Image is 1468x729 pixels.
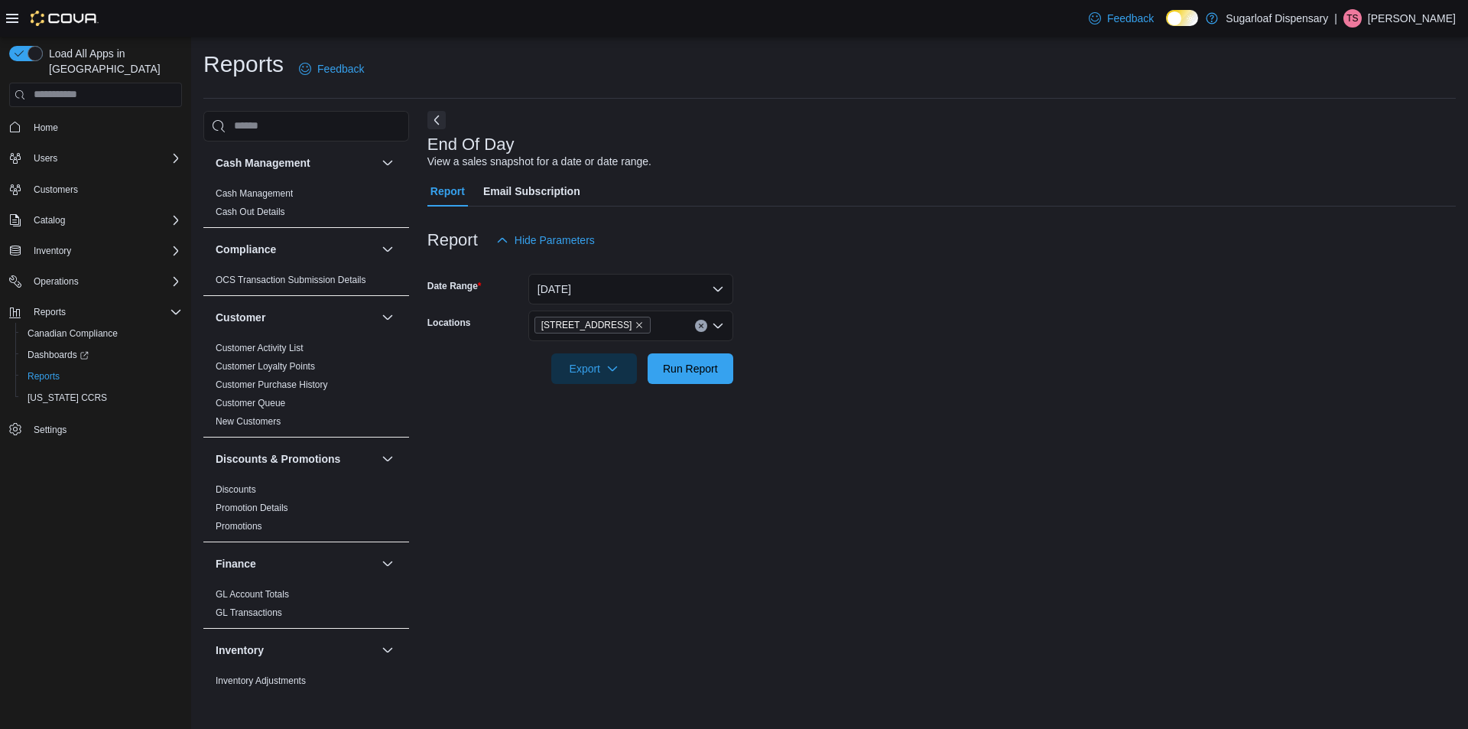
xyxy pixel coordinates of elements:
[427,280,482,292] label: Date Range
[216,379,328,390] a: Customer Purchase History
[1346,9,1358,28] span: TS
[216,607,282,619] span: GL Transactions
[483,176,580,207] span: Email Subscription
[34,245,71,257] span: Inventory
[216,589,289,600] a: GL Account Totals
[28,119,64,137] a: Home
[515,233,595,248] span: Hide Parameters
[378,240,397,259] button: Compliance
[34,424,67,436] span: Settings
[216,521,262,532] a: Promotions
[28,149,182,168] span: Users
[551,353,637,384] button: Export
[15,387,188,408] button: [US_STATE] CCRS
[216,415,281,428] span: New Customers
[216,556,375,571] button: Finance
[9,110,182,480] nav: Complex example
[216,451,340,467] h3: Discounts & Promotions
[28,349,89,361] span: Dashboards
[28,118,182,137] span: Home
[427,135,515,154] h3: End Of Day
[378,154,397,172] button: Cash Management
[21,389,182,407] span: Washington CCRS
[28,419,182,438] span: Settings
[216,503,288,513] a: Promotion Details
[15,323,188,344] button: Canadian Compliance
[216,416,281,427] a: New Customers
[317,61,364,76] span: Feedback
[216,274,366,286] span: OCS Transaction Submission Details
[3,301,188,323] button: Reports
[1107,11,1154,26] span: Feedback
[1166,10,1198,26] input: Dark Mode
[378,308,397,327] button: Customer
[34,122,58,134] span: Home
[216,451,375,467] button: Discounts & Promotions
[28,303,72,321] button: Reports
[15,366,188,387] button: Reports
[216,155,310,171] h3: Cash Management
[427,154,651,170] div: View a sales snapshot for a date or date range.
[663,361,718,376] span: Run Report
[203,585,409,628] div: Finance
[216,397,285,409] span: Customer Queue
[216,242,276,257] h3: Compliance
[203,49,284,80] h1: Reports
[216,310,375,325] button: Customer
[28,211,71,229] button: Catalog
[528,274,733,304] button: [DATE]
[216,155,375,171] button: Cash Management
[1368,9,1456,28] p: [PERSON_NAME]
[28,149,63,168] button: Users
[216,520,262,532] span: Promotions
[216,343,304,353] a: Customer Activity List
[3,116,188,138] button: Home
[216,342,304,354] span: Customer Activity List
[34,214,65,226] span: Catalog
[28,211,182,229] span: Catalog
[216,675,306,686] a: Inventory Adjustments
[34,152,57,164] span: Users
[648,353,733,384] button: Run Report
[216,483,256,496] span: Discounts
[28,327,118,340] span: Canadian Compliance
[21,389,113,407] a: [US_STATE] CCRS
[695,320,707,332] button: Clear input
[34,275,79,288] span: Operations
[216,360,315,373] span: Customer Loyalty Points
[3,271,188,292] button: Operations
[28,180,182,199] span: Customers
[28,370,60,382] span: Reports
[216,242,375,257] button: Compliance
[490,225,601,255] button: Hide Parameters
[378,450,397,468] button: Discounts & Promotions
[216,607,282,618] a: GL Transactions
[1343,9,1362,28] div: Tanya Salas
[203,271,409,295] div: Compliance
[216,207,285,217] a: Cash Out Details
[21,324,182,343] span: Canadian Compliance
[216,398,285,408] a: Customer Queue
[3,210,188,231] button: Catalog
[541,317,632,333] span: [STREET_ADDRESS]
[34,184,78,196] span: Customers
[430,176,465,207] span: Report
[216,379,328,391] span: Customer Purchase History
[28,242,182,260] span: Inventory
[28,181,84,199] a: Customers
[216,675,306,687] span: Inventory Adjustments
[21,346,182,364] span: Dashboards
[21,367,66,386] a: Reports
[31,11,99,26] img: Cova
[427,317,471,329] label: Locations
[216,275,366,285] a: OCS Transaction Submission Details
[203,339,409,437] div: Customer
[3,148,188,169] button: Users
[216,556,256,571] h3: Finance
[28,421,73,439] a: Settings
[427,231,478,249] h3: Report
[28,242,77,260] button: Inventory
[43,46,182,76] span: Load All Apps in [GEOGRAPHIC_DATA]
[712,320,724,332] button: Open list of options
[534,317,651,334] span: 411 N Commercial St.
